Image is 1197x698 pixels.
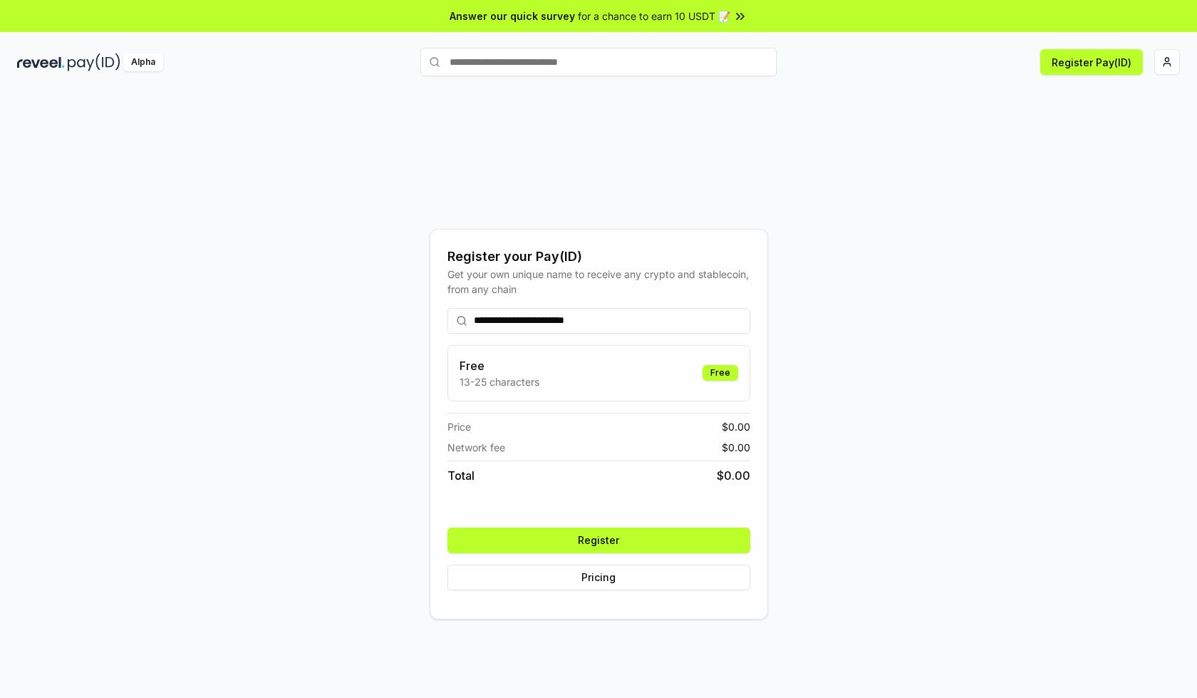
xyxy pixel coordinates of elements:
span: Network fee [447,440,505,455]
div: Get your own unique name to receive any crypto and stablecoin, from any chain [447,267,750,297]
span: Answer our quick survey [450,9,575,24]
span: $ 0.00 [722,440,750,455]
div: Free [703,365,738,381]
span: for a chance to earn 10 USDT 📝 [578,9,730,24]
button: Pricing [447,565,750,590]
div: Register your Pay(ID) [447,247,750,267]
button: Register Pay(ID) [1040,49,1143,75]
div: Alpha [123,53,163,71]
span: Total [447,467,475,484]
span: $ 0.00 [717,467,750,484]
span: $ 0.00 [722,419,750,434]
h3: Free [460,357,539,374]
p: 13-25 characters [460,374,539,389]
span: Price [447,419,471,434]
img: reveel_dark [17,53,65,71]
img: pay_id [68,53,120,71]
button: Register [447,528,750,553]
